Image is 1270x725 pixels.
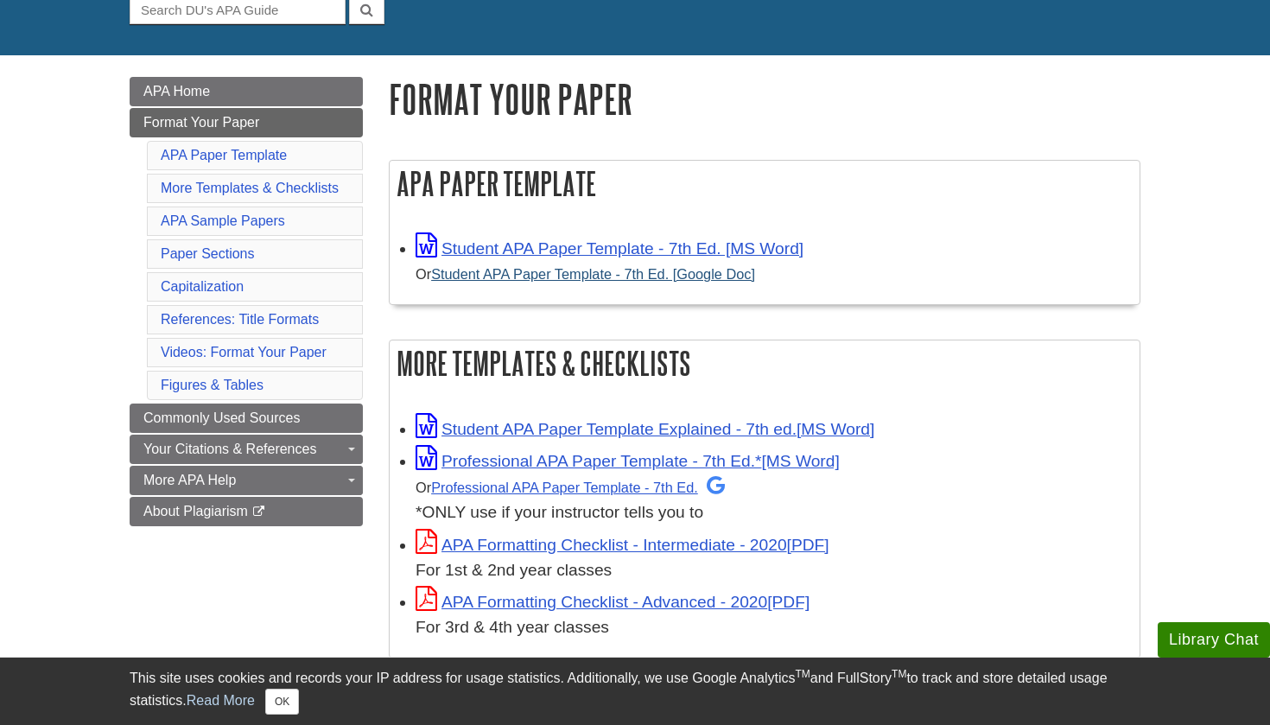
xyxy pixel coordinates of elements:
[389,77,1140,121] h1: Format Your Paper
[161,181,339,195] a: More Templates & Checklists
[265,689,299,715] button: Close
[187,693,255,708] a: Read More
[143,84,210,99] span: APA Home
[161,378,264,392] a: Figures & Tables
[130,404,363,433] a: Commonly Used Sources
[416,239,803,258] a: Link opens in new window
[130,77,363,106] a: APA Home
[431,266,755,282] a: Student APA Paper Template - 7th Ed. [Google Doc]
[416,558,1131,583] div: For 1st & 2nd year classes
[143,115,259,130] span: Format Your Paper
[130,435,363,464] a: Your Citations & References
[416,452,840,470] a: Link opens in new window
[431,480,725,495] a: Professional APA Paper Template - 7th Ed.
[143,410,300,425] span: Commonly Used Sources
[1158,622,1270,658] button: Library Chat
[390,161,1140,207] h2: APA Paper Template
[161,279,244,294] a: Capitalization
[795,668,810,680] sup: TM
[161,312,319,327] a: References: Title Formats
[161,213,285,228] a: APA Sample Papers
[143,504,248,518] span: About Plagiarism
[130,466,363,495] a: More APA Help
[416,615,1131,640] div: For 3rd & 4th year classes
[130,108,363,137] a: Format Your Paper
[416,420,874,438] a: Link opens in new window
[892,668,906,680] sup: TM
[416,474,1131,525] div: *ONLY use if your instructor tells you to
[161,246,255,261] a: Paper Sections
[416,266,755,282] small: Or
[161,148,287,162] a: APA Paper Template
[130,668,1140,715] div: This site uses cookies and records your IP address for usage statistics. Additionally, we use Goo...
[143,473,236,487] span: More APA Help
[130,497,363,526] a: About Plagiarism
[416,480,725,495] small: Or
[143,442,316,456] span: Your Citations & References
[390,340,1140,386] h2: More Templates & Checklists
[161,345,327,359] a: Videos: Format Your Paper
[416,593,810,611] a: Link opens in new window
[416,536,829,554] a: Link opens in new window
[130,77,363,526] div: Guide Page Menu
[251,506,266,518] i: This link opens in a new window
